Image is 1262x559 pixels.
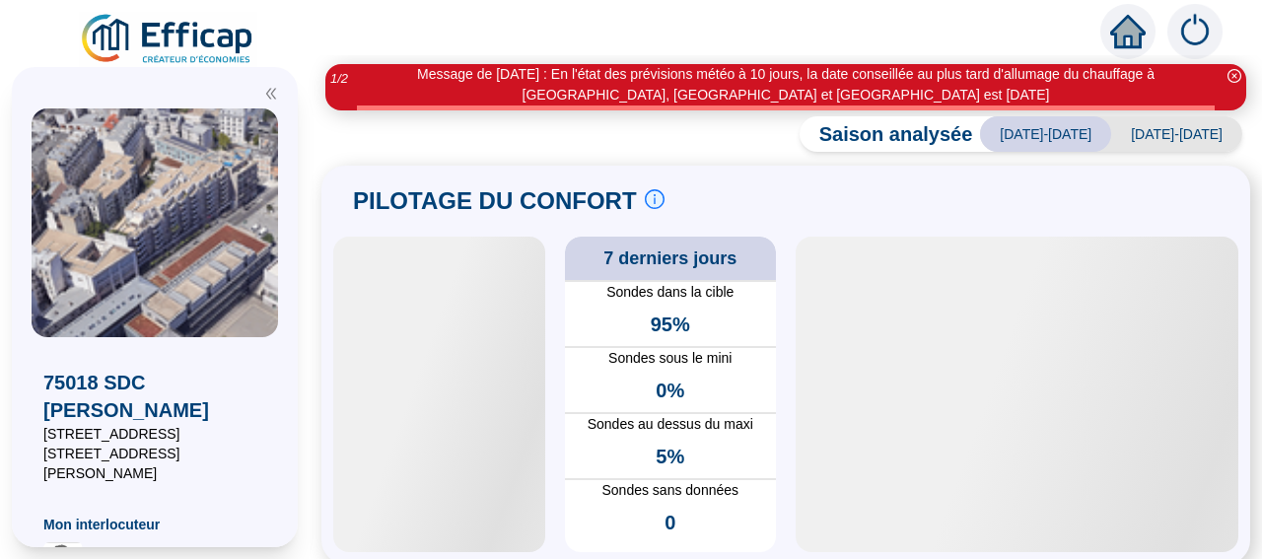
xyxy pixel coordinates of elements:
span: 95% [651,311,690,338]
span: 0 [665,509,675,536]
span: 7 derniers jours [603,245,736,272]
span: double-left [264,87,278,101]
span: [STREET_ADDRESS][PERSON_NAME] [43,444,266,483]
span: Sondes sous le mini [565,348,777,369]
span: Mon interlocuteur [43,515,266,534]
span: Sondes dans la cible [565,282,777,303]
span: 75018 SDC [PERSON_NAME] [43,369,266,424]
span: PILOTAGE DU CONFORT [353,185,637,217]
span: Sondes au dessus du maxi [565,414,777,435]
img: efficap energie logo [79,12,257,67]
span: 5% [656,443,684,470]
span: 0% [656,377,684,404]
span: [DATE]-[DATE] [1111,116,1242,152]
div: Message de [DATE] : En l'état des prévisions météo à 10 jours, la date conseillée au plus tard d'... [357,64,1215,105]
img: alerts [1167,4,1223,59]
span: home [1110,14,1146,49]
span: [DATE]-[DATE] [980,116,1111,152]
span: close-circle [1227,69,1241,83]
span: info-circle [645,189,665,209]
span: [STREET_ADDRESS] [43,424,266,444]
i: 1 / 2 [330,71,348,86]
span: Saison analysée [800,120,973,148]
span: Sondes sans données [565,480,777,501]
